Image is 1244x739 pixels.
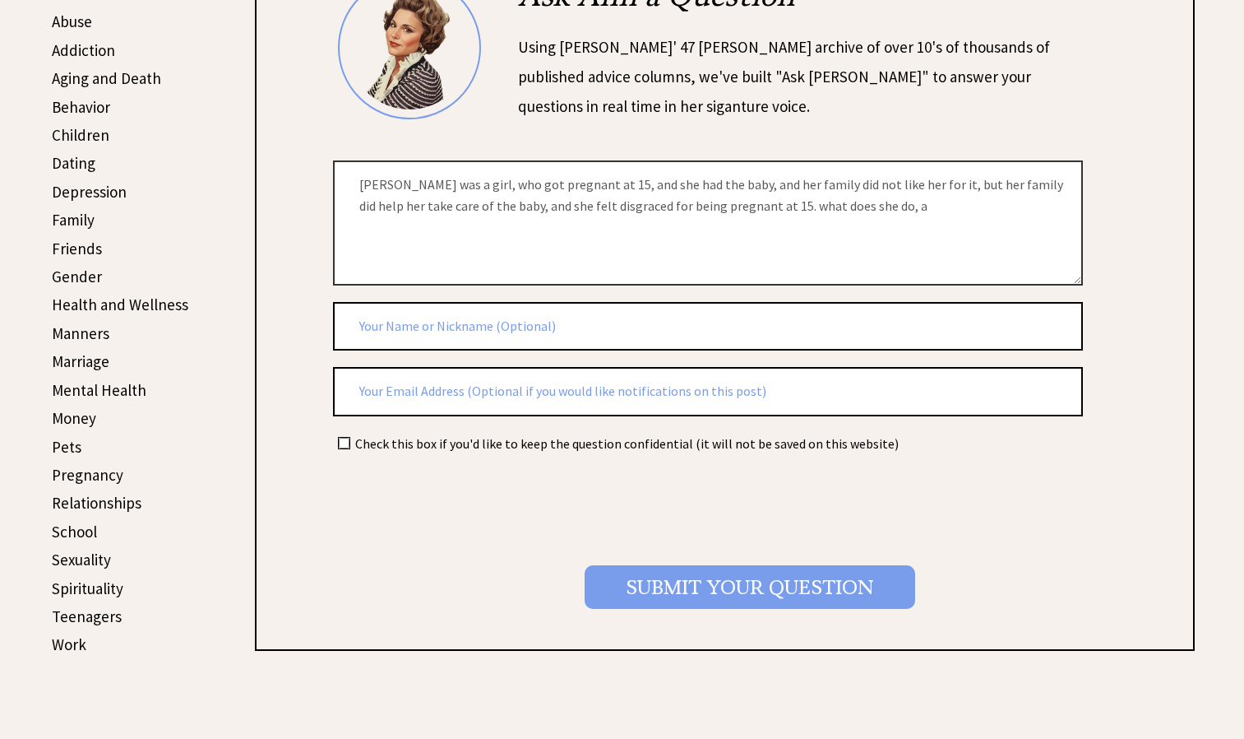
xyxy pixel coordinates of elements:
a: Abuse [52,12,92,31]
a: Relationships [52,493,141,513]
a: Health and Wellness [52,295,188,314]
iframe: reCAPTCHA [333,472,583,537]
a: Mental Health [52,380,146,400]
a: Friends [52,239,102,258]
div: Using [PERSON_NAME]' 47 [PERSON_NAME] archive of over 10's of thousands of published advice colum... [518,32,1088,121]
a: Pets [52,437,81,457]
a: Addiction [52,40,115,60]
a: Work [52,634,86,654]
a: Sexuality [52,550,111,569]
a: Behavior [52,97,110,117]
input: Your Email Address (Optional if you would like notifications on this post) [333,367,1083,416]
a: Money [52,408,96,428]
a: Spirituality [52,579,123,598]
a: Gender [52,267,102,286]
a: Family [52,210,95,230]
a: Dating [52,153,95,173]
a: Depression [52,182,127,202]
a: School [52,522,97,541]
input: Your Name or Nickname (Optional) [333,302,1083,351]
a: Marriage [52,351,109,371]
a: Aging and Death [52,68,161,88]
input: Submit your Question [585,565,915,609]
a: Pregnancy [52,465,123,485]
td: Check this box if you'd like to keep the question confidential (it will not be saved on this webs... [354,435,899,453]
a: Manners [52,323,109,343]
a: Teenagers [52,607,122,626]
a: Children [52,125,109,145]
